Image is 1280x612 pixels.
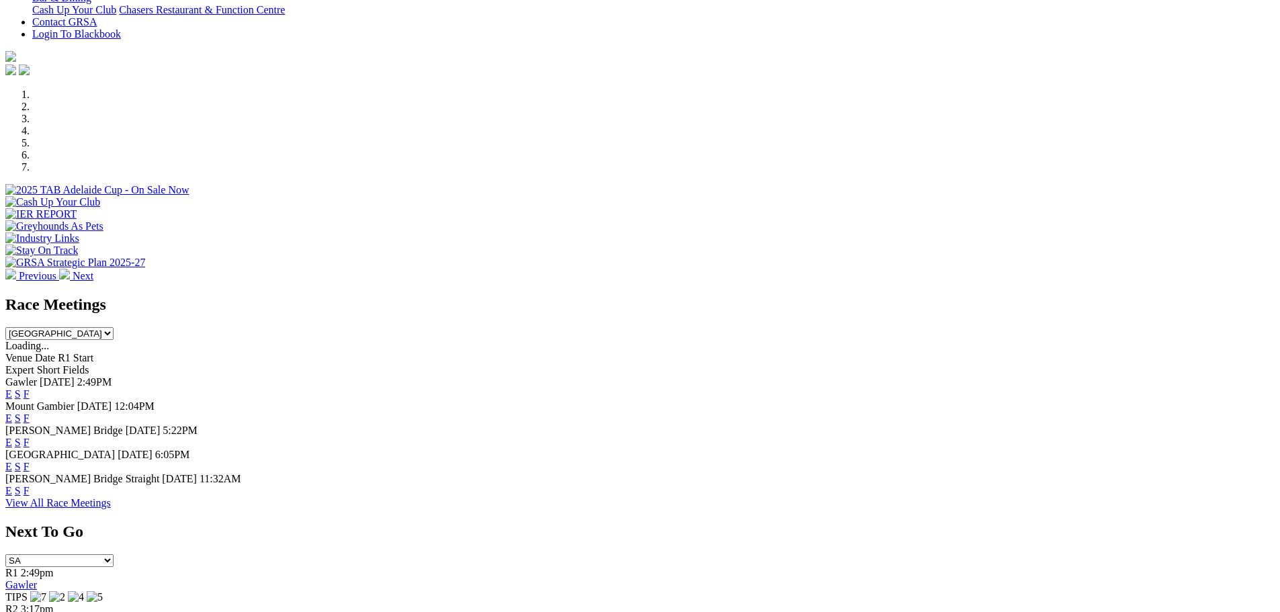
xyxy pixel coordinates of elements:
a: View All Race Meetings [5,497,111,509]
span: 11:32AM [200,473,241,484]
span: Next [73,270,93,281]
img: 5 [87,591,103,603]
span: Gawler [5,376,37,388]
img: IER REPORT [5,208,77,220]
span: Date [35,352,55,363]
a: S [15,485,21,496]
a: F [24,461,30,472]
span: [DATE] [77,400,112,412]
a: Chasers Restaurant & Function Centre [119,4,285,15]
span: [DATE] [126,425,161,436]
a: S [15,437,21,448]
a: S [15,412,21,424]
a: Login To Blackbook [32,28,121,40]
img: Greyhounds As Pets [5,220,103,232]
a: F [24,437,30,448]
a: E [5,412,12,424]
span: [DATE] [40,376,75,388]
img: 2 [49,591,65,603]
span: Fields [62,364,89,376]
img: 7 [30,591,46,603]
img: Cash Up Your Club [5,196,100,208]
span: 2:49pm [21,567,54,578]
a: E [5,485,12,496]
a: Gawler [5,579,37,591]
span: [PERSON_NAME] Bridge [5,425,123,436]
span: [GEOGRAPHIC_DATA] [5,449,115,460]
img: 4 [68,591,84,603]
span: Mount Gambier [5,400,75,412]
img: facebook.svg [5,64,16,75]
span: Loading... [5,340,49,351]
img: 2025 TAB Adelaide Cup - On Sale Now [5,184,189,196]
span: Expert [5,364,34,376]
a: S [15,388,21,400]
img: chevron-left-pager-white.svg [5,269,16,279]
span: 2:49PM [77,376,112,388]
img: Industry Links [5,232,79,245]
span: Short [37,364,60,376]
img: Stay On Track [5,245,78,257]
div: Bar & Dining [32,4,1275,16]
span: 5:22PM [163,425,198,436]
span: TIPS [5,591,28,603]
a: E [5,437,12,448]
span: 6:05PM [155,449,190,460]
a: E [5,388,12,400]
a: E [5,461,12,472]
img: logo-grsa-white.png [5,51,16,62]
img: twitter.svg [19,64,30,75]
a: Contact GRSA [32,16,97,28]
a: F [24,412,30,424]
span: R1 Start [58,352,93,363]
span: R1 [5,567,18,578]
span: Previous [19,270,56,281]
img: GRSA Strategic Plan 2025-27 [5,257,145,269]
a: Cash Up Your Club [32,4,116,15]
h2: Next To Go [5,523,1275,541]
a: F [24,485,30,496]
span: 12:04PM [114,400,155,412]
a: S [15,461,21,472]
span: [DATE] [162,473,197,484]
span: [DATE] [118,449,153,460]
h2: Race Meetings [5,296,1275,314]
a: Next [59,270,93,281]
span: Venue [5,352,32,363]
span: [PERSON_NAME] Bridge Straight [5,473,159,484]
img: chevron-right-pager-white.svg [59,269,70,279]
a: Previous [5,270,59,281]
a: F [24,388,30,400]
